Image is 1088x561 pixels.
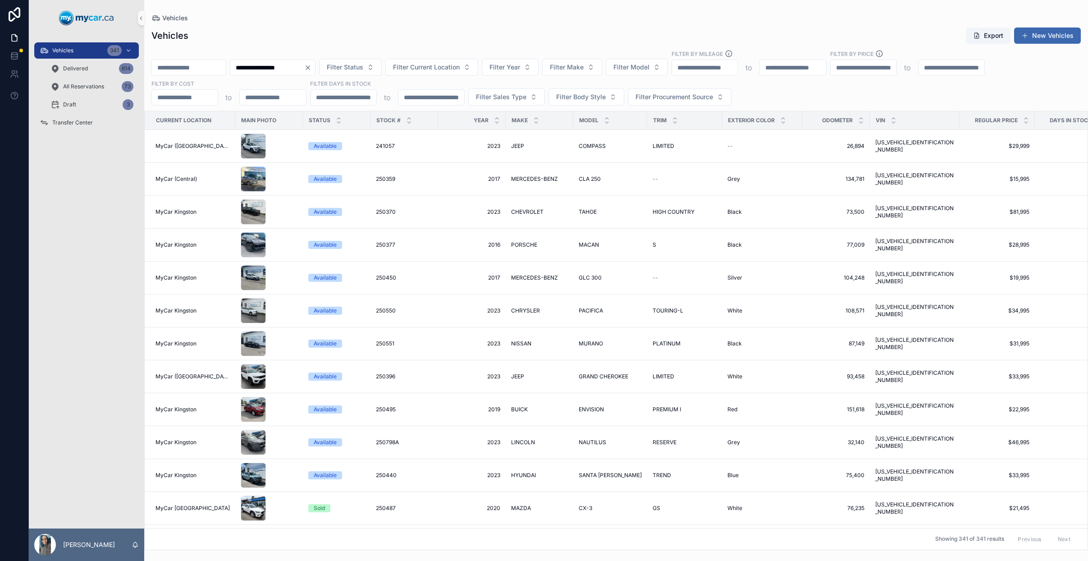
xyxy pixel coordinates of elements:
[579,373,628,380] span: GRAND CHEROKEE
[443,208,500,216] a: 2023
[308,175,365,183] a: Available
[155,439,197,446] span: MyCar Kingston
[443,439,500,446] span: 2023
[875,435,954,450] span: [US_VEHICLE_IDENTIFICATION_NUMBER]
[314,175,337,183] div: Available
[579,439,606,446] span: NAUTILUS
[155,241,197,248] span: MyCar Kingston
[653,340,681,347] span: PLATINUM
[727,373,742,380] span: White
[443,143,500,150] span: 2023
[511,373,568,380] a: JEEP
[556,92,606,101] span: Filter Body Style
[653,373,674,380] span: LIMITED
[727,208,742,216] span: Black
[314,405,337,414] div: Available
[579,208,642,216] a: TAHOE
[511,208,544,216] span: CHEVROLET
[727,274,797,281] a: Silver
[314,471,337,479] div: Available
[965,208,1029,216] span: $81,995
[549,88,624,106] button: Select Button
[965,340,1029,347] a: $31,995
[376,143,433,150] a: 241057
[314,372,337,381] div: Available
[579,175,601,183] span: CLA 250
[727,241,742,248] span: Black
[875,336,954,351] a: [US_VEHICLE_IDENTIFICATION_NUMBER]
[511,208,568,216] a: CHEVROLET
[579,472,642,479] a: SANTA [PERSON_NAME]
[310,79,371,87] label: Filter Days In Stock
[635,92,713,101] span: Filter Procurement Source
[579,439,642,446] a: NAUTILUS
[727,340,742,347] span: Black
[579,241,642,248] a: MACAN
[314,438,337,446] div: Available
[727,274,742,281] span: Silver
[376,340,394,347] span: 250551
[443,373,500,380] span: 2023
[308,471,365,479] a: Available
[314,208,337,216] div: Available
[443,340,500,347] a: 2023
[965,143,1029,150] span: $29,999
[308,340,365,348] a: Available
[628,88,731,106] button: Select Button
[808,340,864,347] span: 87,149
[875,205,954,219] a: [US_VEHICLE_IDENTIFICATION_NUMBER]
[965,175,1029,183] span: $15,995
[966,28,1010,44] button: Export
[653,143,674,150] span: LIMITED
[653,175,658,183] span: --
[443,307,500,314] a: 2023
[875,271,954,285] span: [US_VEHICLE_IDENTIFICATION_NUMBER]
[314,274,337,282] div: Available
[579,340,642,347] a: MURANO
[875,369,954,384] a: [US_VEHICLE_IDENTIFICATION_NUMBER]
[579,143,642,150] a: COMPASS
[727,406,797,413] a: Red
[875,468,954,483] a: [US_VEHICLE_IDENTIFICATION_NUMBER]
[443,175,500,183] a: 2017
[123,99,133,110] div: 3
[808,274,864,281] a: 104,248
[107,45,122,56] div: 341
[727,439,797,446] a: Grey
[511,439,568,446] a: LINCOLN
[314,241,337,249] div: Available
[308,241,365,249] a: Available
[45,60,139,77] a: Delivered814
[727,208,797,216] a: Black
[875,139,954,153] a: [US_VEHICLE_IDENTIFICATION_NUMBER]
[579,340,603,347] span: MURANO
[443,406,500,413] span: 2019
[155,472,197,479] span: MyCar Kingston
[653,143,717,150] a: LIMITED
[808,406,864,413] span: 151,618
[63,101,76,108] span: Draft
[511,340,531,347] span: NISSAN
[875,303,954,318] span: [US_VEHICLE_IDENTIFICATION_NUMBER]
[314,307,337,315] div: Available
[155,143,230,150] a: MyCar ([GEOGRAPHIC_DATA])
[155,472,230,479] a: MyCar Kingston
[511,175,568,183] a: MERCEDES-BENZ
[376,340,433,347] a: 250551
[34,115,139,131] a: Transfer Center
[155,406,230,413] a: MyCar Kingston
[511,241,568,248] a: PORSCHE
[550,63,584,72] span: Filter Make
[155,340,230,347] a: MyCar Kingston
[511,472,536,479] span: HYUNDAI
[808,307,864,314] a: 108,571
[443,274,500,281] a: 2017
[319,59,382,76] button: Select Button
[808,175,864,183] span: 134,781
[511,340,568,347] a: NISSAN
[542,59,602,76] button: Select Button
[653,208,717,216] a: HIGH COUNTRY
[376,439,399,446] span: 250798A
